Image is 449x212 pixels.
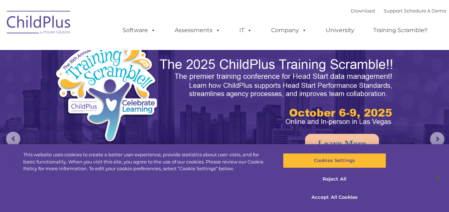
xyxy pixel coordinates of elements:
a: Download [351,8,375,14]
img: ChildPlus by Procare Solutions [3,6,75,41]
a: Learn More [305,134,379,154]
a: Schedule A Demo [404,8,446,14]
button: Cookies Settings [283,153,386,168]
font: | [351,8,446,14]
div: This website uses cookies to create a better user experience, provide statistics about user visit... [23,151,269,172]
a: Support [384,8,403,14]
a: Company [264,23,314,37]
button: Accept All Cookies [283,190,386,205]
a: Assessments [168,23,228,37]
a: University [319,23,361,37]
button: Reject All [283,172,386,187]
a: IT [232,23,259,37]
a: Training Scramble!! [366,23,434,37]
a: Software [115,23,163,37]
button: Close [430,170,445,185]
